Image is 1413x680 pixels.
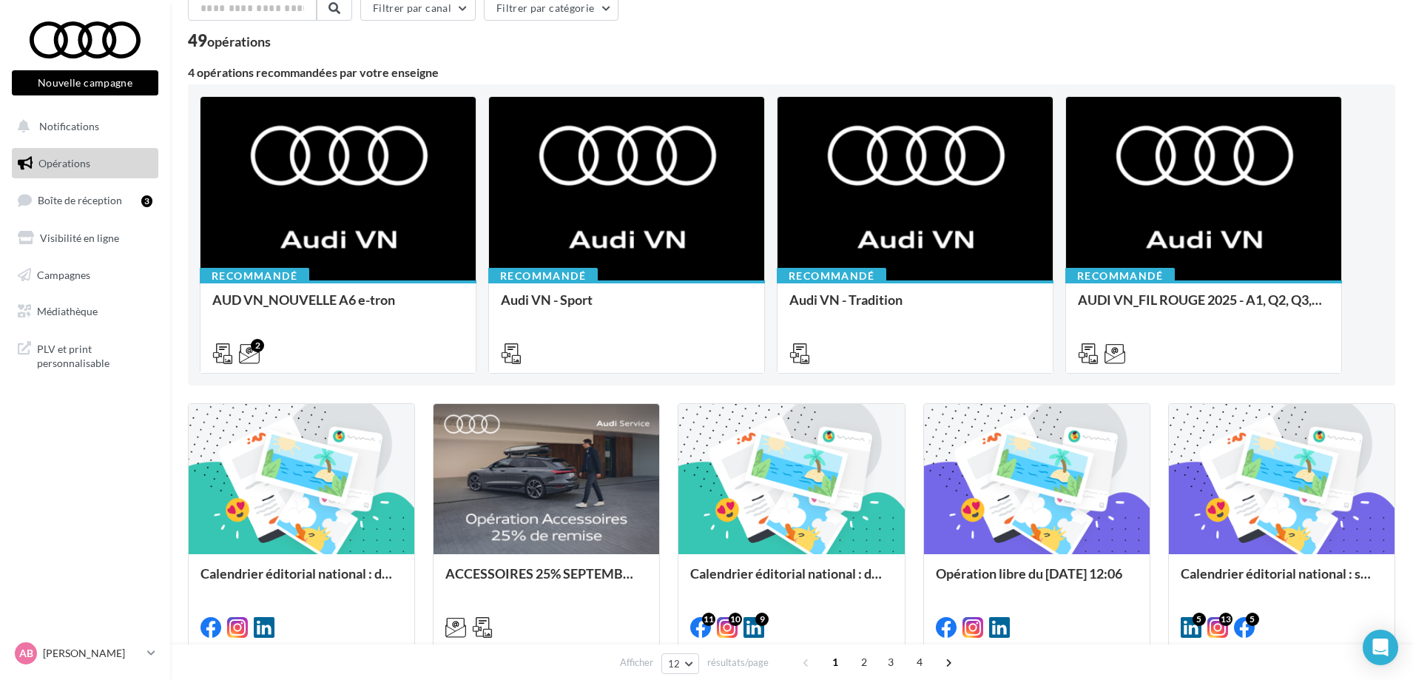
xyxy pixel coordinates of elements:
[488,268,598,284] div: Recommandé
[879,650,903,674] span: 3
[212,292,464,322] div: AUD VN_NOUVELLE A6 e-tron
[1065,268,1175,284] div: Recommandé
[707,656,769,670] span: résultats/page
[188,33,271,49] div: 49
[1181,566,1383,596] div: Calendrier éditorial national : semaine du 25.08 au 31.08
[37,305,98,317] span: Médiathèque
[702,613,715,626] div: 11
[789,292,1041,322] div: Audi VN - Tradition
[43,646,141,661] p: [PERSON_NAME]
[936,566,1138,596] div: Opération libre du [DATE] 12:06
[9,184,161,216] a: Boîte de réception3
[1246,613,1259,626] div: 5
[9,333,161,377] a: PLV et print personnalisable
[251,339,264,352] div: 2
[38,157,90,169] span: Opérations
[200,268,309,284] div: Recommandé
[1219,613,1232,626] div: 13
[661,653,699,674] button: 12
[1078,292,1329,322] div: AUDI VN_FIL ROUGE 2025 - A1, Q2, Q3, Q5 et Q4 e-tron
[445,566,647,596] div: ACCESSOIRES 25% SEPTEMBRE - AUDI SERVICE
[12,639,158,667] a: AB [PERSON_NAME]
[37,268,90,280] span: Campagnes
[19,646,33,661] span: AB
[207,35,271,48] div: opérations
[9,296,161,327] a: Médiathèque
[1363,630,1398,665] div: Open Intercom Messenger
[38,194,122,206] span: Boîte de réception
[200,566,402,596] div: Calendrier éditorial national : du 02.09 au 09.09
[9,223,161,254] a: Visibilité en ligne
[39,120,99,132] span: Notifications
[40,232,119,244] span: Visibilité en ligne
[141,195,152,207] div: 3
[755,613,769,626] div: 9
[908,650,931,674] span: 4
[188,67,1395,78] div: 4 opérations recommandées par votre enseigne
[9,260,161,291] a: Campagnes
[852,650,876,674] span: 2
[1193,613,1206,626] div: 5
[620,656,653,670] span: Afficher
[12,70,158,95] button: Nouvelle campagne
[823,650,847,674] span: 1
[777,268,886,284] div: Recommandé
[9,148,161,179] a: Opérations
[501,292,752,322] div: Audi VN - Sport
[9,111,155,142] button: Notifications
[37,339,152,371] span: PLV et print personnalisable
[668,658,681,670] span: 12
[690,566,892,596] div: Calendrier éditorial national : du 02.09 au 09.09
[729,613,742,626] div: 10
